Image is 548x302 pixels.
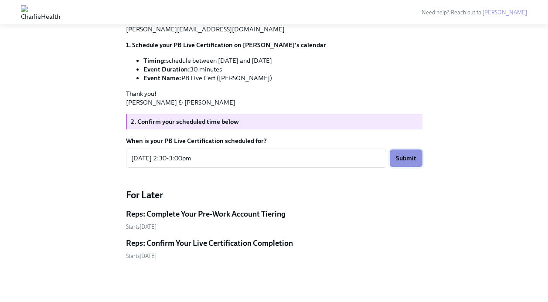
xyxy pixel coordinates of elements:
a: Reps: Confirm Your Live Certification CompletionStarts[DATE] [126,238,422,260]
h5: Reps: Confirm Your Live Certification Completion [126,238,293,248]
strong: Timing: [143,57,166,64]
span: Monday, September 1st 2025, 12:00 pm [126,224,157,230]
a: [PERSON_NAME] [483,9,527,16]
button: Submit [390,149,422,167]
span: Sunday, September 7th 2025, 12:00 pm [126,253,157,259]
strong: Event Name: [143,74,181,82]
span: Need help? Reach out to [422,9,527,16]
h4: For Later [126,189,422,202]
p: Thank you! [PERSON_NAME] & [PERSON_NAME] [126,89,422,107]
strong: Event Duration: [143,65,190,73]
strong: 2. Confirm your scheduled time below [131,118,239,126]
li: PB Live Cert ([PERSON_NAME]) [143,74,422,82]
li: 30 minutes [143,65,422,74]
img: CharlieHealth [21,5,60,19]
span: Submit [396,154,416,163]
li: schedule between [DATE] and [DATE] [143,56,422,65]
a: Reps: Complete Your Pre-Work Account TieringStarts[DATE] [126,209,422,231]
strong: 1. Schedule your PB Live Certification on [PERSON_NAME]'s calendar [126,41,326,49]
textarea: [DATE] 2:30-3:00pm [131,153,381,163]
h5: Reps: Complete Your Pre-Work Account Tiering [126,209,286,219]
label: When is your PB Live Certification scheduled for? [126,136,422,145]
